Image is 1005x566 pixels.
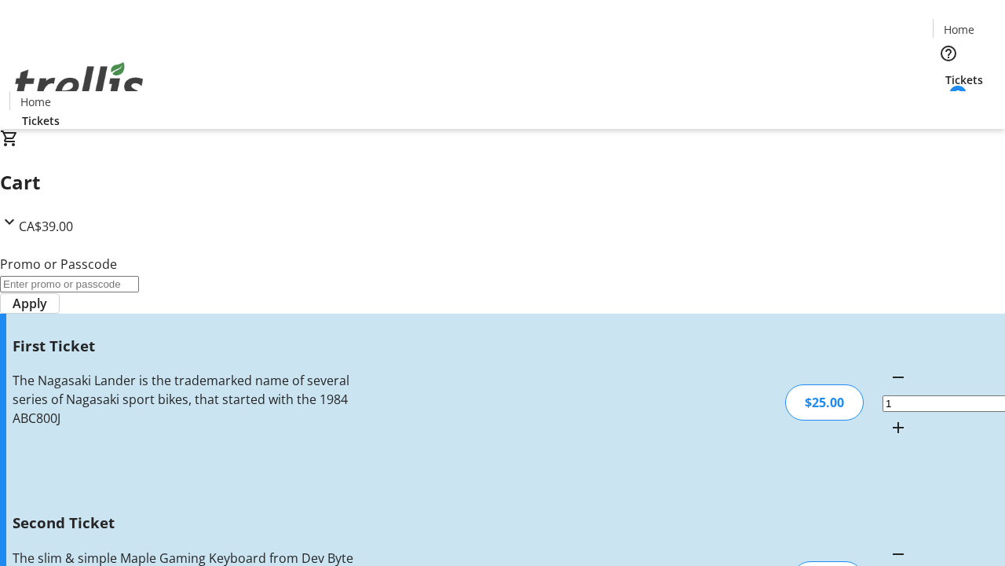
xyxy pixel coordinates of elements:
[19,218,73,235] span: CA$39.00
[933,72,996,88] a: Tickets
[945,72,983,88] span: Tickets
[22,112,60,129] span: Tickets
[13,512,356,534] h3: Second Ticket
[13,335,356,357] h3: First Ticket
[933,88,964,119] button: Cart
[10,94,60,110] a: Home
[934,21,984,38] a: Home
[883,362,914,393] button: Decrement by one
[933,38,964,69] button: Help
[944,21,974,38] span: Home
[20,94,51,110] span: Home
[883,412,914,443] button: Increment by one
[13,371,356,428] div: The Nagasaki Lander is the trademarked name of several series of Nagasaki sport bikes, that start...
[9,112,72,129] a: Tickets
[13,294,47,313] span: Apply
[9,45,149,123] img: Orient E2E Organization vjlQ4Jt33u's Logo
[785,384,864,421] div: $25.00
